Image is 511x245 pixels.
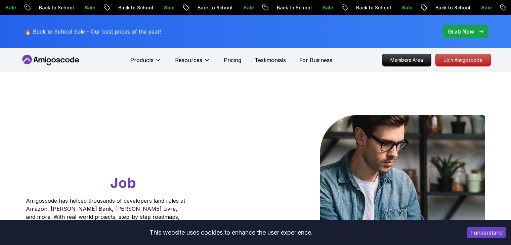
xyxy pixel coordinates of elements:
[110,4,156,11] p: Back to School
[31,4,76,11] p: Back to School
[175,56,210,69] button: Resources
[224,56,241,64] a: Pricing
[130,56,154,64] p: Products
[255,56,286,64] a: Testimonials
[314,4,336,11] p: Sale
[382,54,431,66] a: Members Area
[130,56,162,69] button: Products
[348,4,393,11] p: Back to School
[393,4,415,11] p: Sale
[473,4,494,11] p: Sale
[189,4,235,11] p: Back to School
[5,225,457,240] div: This website uses cookies to enhance the user experience.
[26,115,211,193] h1: Go From Learning to Hired: Master Java, Spring Boot & Cloud Skills That Get You the
[235,4,256,11] p: Sale
[427,4,473,11] p: Back to School
[268,4,314,11] p: Back to School
[175,56,202,64] p: Resources
[25,28,161,36] p: 🔥 Back to School Sale - Our best prices of the year!
[110,174,136,191] span: Job
[76,4,98,11] p: Sale
[299,56,332,64] a: For Business
[26,197,187,237] p: Amigoscode has helped thousands of developers land roles at Amazon, [PERSON_NAME] Bank, [PERSON_N...
[435,54,491,66] a: Join Amigoscode
[467,227,506,238] button: Accept cookies
[156,4,177,11] p: Sale
[448,28,474,36] p: Grab Now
